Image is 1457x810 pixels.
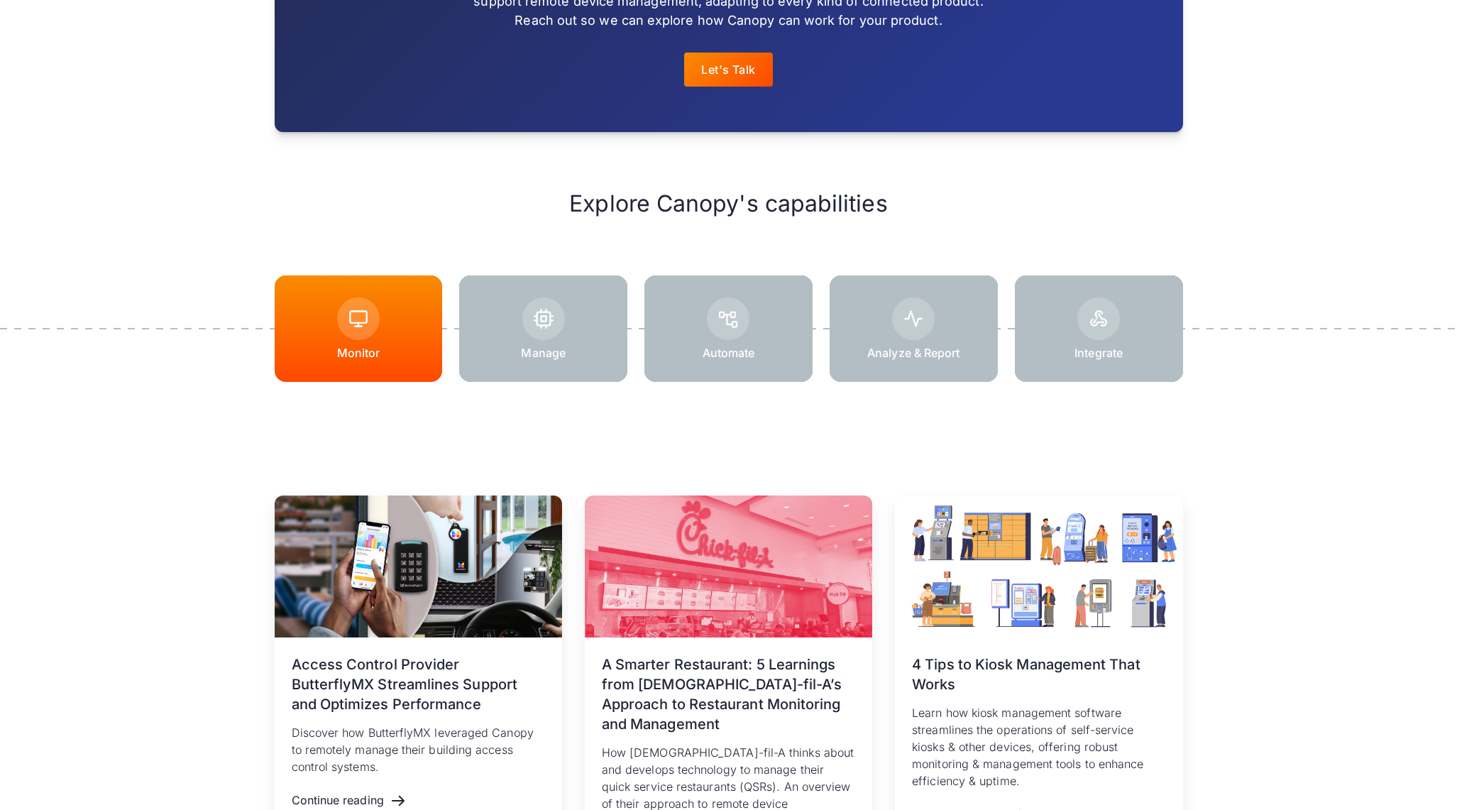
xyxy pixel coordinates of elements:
[1074,346,1123,360] p: Integrate
[292,724,545,775] p: Discover how ButterflyMX leveraged Canopy to remotely manage their building access control systems.
[912,704,1165,789] p: Learn how kiosk management software streamlines the operations of self-service kiosks & other dev...
[1015,275,1183,382] a: Integrate
[275,189,1183,219] h2: Explore Canopy's capabilities
[644,275,813,382] a: Automate
[684,53,773,87] a: Let's Talk
[292,794,384,807] div: Continue reading
[292,655,545,714] h3: Access Control Provider ButterflyMX Streamlines Support and Optimizes Performance
[459,275,627,382] a: Manage
[912,655,1165,694] h3: 4 Tips to Kiosk Management That Works
[337,346,380,360] p: Monitor
[830,275,998,382] a: Analyze & Report
[521,346,565,360] p: Manage
[703,346,755,360] p: Automate
[275,275,443,382] a: Monitor
[602,655,855,734] h3: A Smarter Restaurant: 5 Learnings from [DEMOGRAPHIC_DATA]-fil-A’s Approach to Restaurant Monitori...
[867,346,960,360] p: Analyze & Report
